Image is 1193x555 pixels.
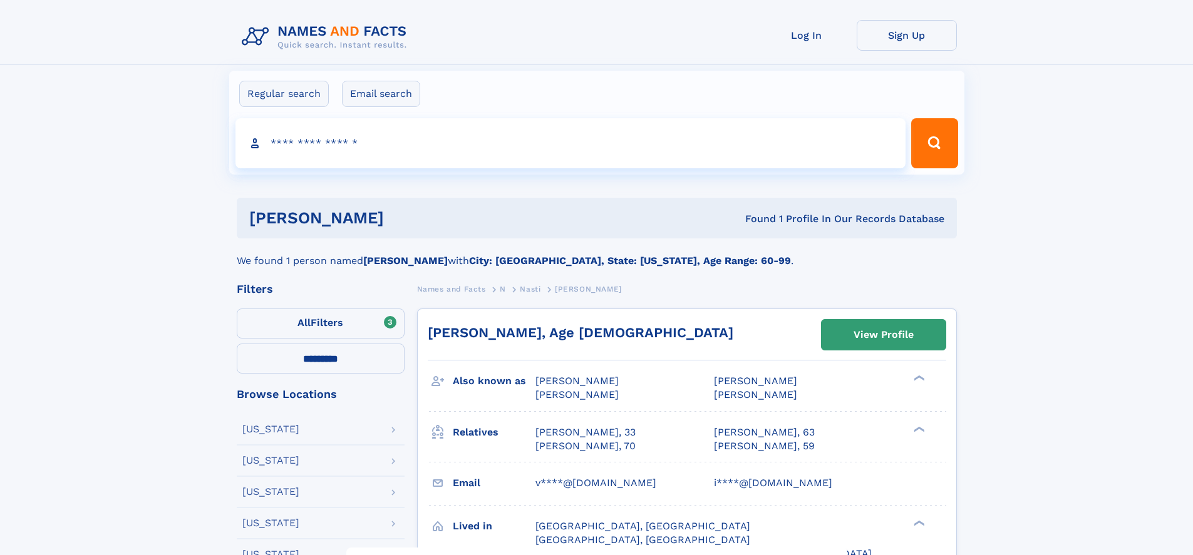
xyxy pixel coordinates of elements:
[242,487,299,497] div: [US_STATE]
[911,374,926,382] div: ❯
[911,519,926,527] div: ❯
[237,389,405,400] div: Browse Locations
[342,81,420,107] label: Email search
[714,375,797,387] span: [PERSON_NAME]
[520,285,540,293] span: Nasti
[854,320,914,349] div: View Profile
[237,20,417,54] img: Logo Names and Facts
[714,425,815,439] a: [PERSON_NAME], 63
[535,534,750,546] span: [GEOGRAPHIC_DATA], [GEOGRAPHIC_DATA]
[363,255,448,267] b: [PERSON_NAME]
[237,308,405,339] label: Filters
[297,317,311,328] span: All
[453,472,535,494] h3: Email
[535,439,636,453] a: [PERSON_NAME], 70
[757,20,857,51] a: Log In
[822,320,946,350] a: View Profile
[237,283,405,295] div: Filters
[242,518,299,528] div: [US_STATE]
[555,285,622,293] span: [PERSON_NAME]
[428,325,733,340] a: [PERSON_NAME], Age [DEMOGRAPHIC_DATA]
[535,520,750,532] span: [GEOGRAPHIC_DATA], [GEOGRAPHIC_DATA]
[453,516,535,537] h3: Lived in
[242,424,299,434] div: [US_STATE]
[235,118,906,168] input: search input
[237,238,957,268] div: We found 1 person named with .
[535,425,636,439] a: [PERSON_NAME], 33
[714,389,797,400] span: [PERSON_NAME]
[714,439,815,453] a: [PERSON_NAME], 59
[564,212,944,226] div: Found 1 Profile In Our Records Database
[453,422,535,443] h3: Relatives
[911,118,958,168] button: Search Button
[535,389,619,400] span: [PERSON_NAME]
[469,255,791,267] b: City: [GEOGRAPHIC_DATA], State: [US_STATE], Age Range: 60-99
[249,210,565,226] h1: [PERSON_NAME]
[535,375,619,387] span: [PERSON_NAME]
[520,281,540,297] a: Nasti
[911,425,926,433] div: ❯
[453,370,535,392] h3: Also known as
[242,456,299,466] div: [US_STATE]
[417,281,486,297] a: Names and Facts
[239,81,329,107] label: Regular search
[857,20,957,51] a: Sign Up
[500,281,506,297] a: N
[500,285,506,293] span: N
